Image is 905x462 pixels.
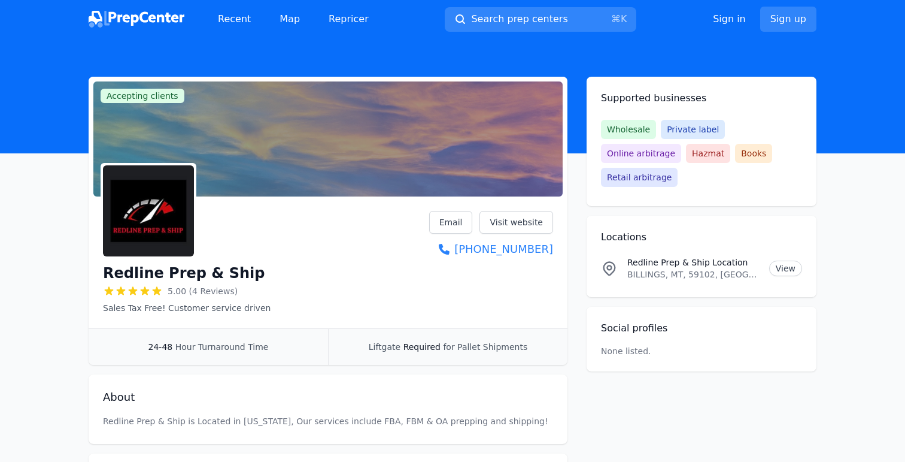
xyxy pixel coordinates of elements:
a: Sign in [713,12,746,26]
p: Redline Prep & Ship Location [627,256,760,268]
a: Recent [208,7,260,31]
span: for Pallet Shipments [443,342,527,352]
span: Search prep centers [471,12,567,26]
span: Accepting clients [101,89,184,103]
a: Visit website [479,211,553,234]
span: Liftgate [369,342,400,352]
span: 24-48 [148,342,173,352]
p: None listed. [601,345,651,357]
button: Search prep centers⌘K [445,7,636,32]
kbd: K [621,13,627,25]
span: Wholesale [601,120,656,139]
span: 5.00 (4 Reviews) [168,285,238,297]
span: Online arbitrage [601,144,681,163]
span: Hazmat [686,144,730,163]
img: PrepCenter [89,11,184,28]
span: Hour Turnaround Time [175,342,269,352]
h2: About [103,389,553,406]
span: Books [735,144,772,163]
h2: Locations [601,230,802,244]
p: BILLINGS, MT, 59102, [GEOGRAPHIC_DATA] [627,268,760,280]
h2: Supported businesses [601,91,802,105]
img: Redline Prep & Ship [103,165,194,256]
a: Map [270,7,309,31]
a: View [769,261,802,276]
h2: Social profiles [601,321,802,336]
a: Email [429,211,473,234]
span: Required [403,342,441,352]
a: Sign up [760,7,816,32]
span: Private label [661,120,725,139]
kbd: ⌘ [611,13,621,25]
h1: Redline Prep & Ship [103,264,265,283]
span: Retail arbitrage [601,168,678,187]
a: Repricer [319,7,378,31]
a: [PHONE_NUMBER] [429,241,553,258]
p: Sales Tax Free! Customer service driven [103,302,271,314]
p: Redline Prep & Ship is Located in [US_STATE], Our services include FBA, FBM & OA prepping and shi... [103,415,553,427]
